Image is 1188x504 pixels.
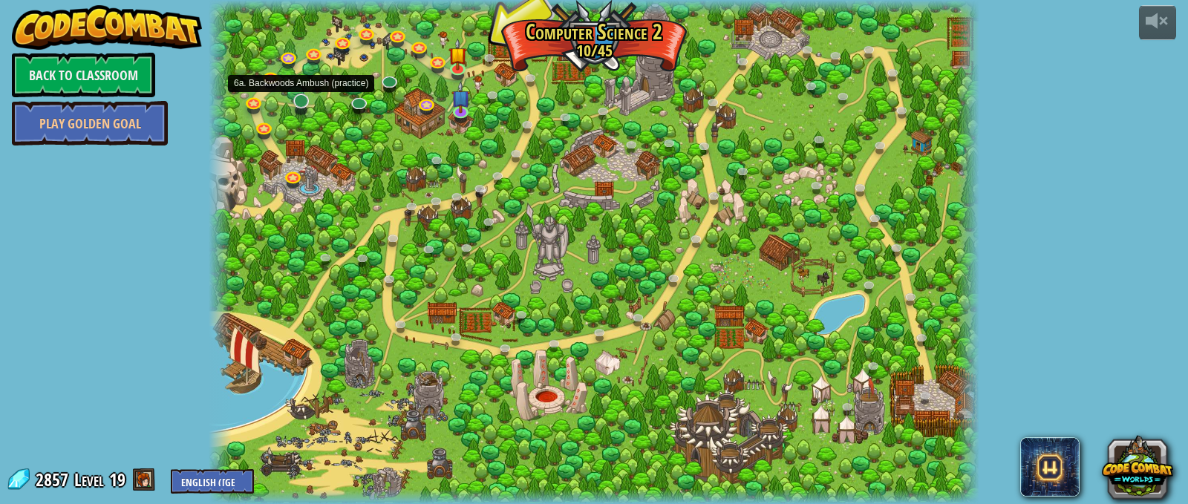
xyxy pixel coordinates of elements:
img: level-banner-unstarted-subscriber.png [451,81,470,113]
img: level-banner-started.png [448,38,467,70]
span: Level [74,468,104,492]
span: 19 [109,468,125,491]
span: 2857 [36,468,73,491]
a: Play Golden Goal [12,101,168,145]
a: Back to Classroom [12,53,155,97]
button: Adjust volume [1139,5,1176,40]
img: CodeCombat - Learn how to code by playing a game [12,5,202,50]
